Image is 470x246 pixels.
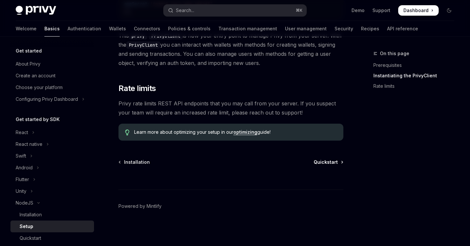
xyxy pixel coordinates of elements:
[233,129,257,135] a: optimizing
[118,99,343,117] span: Privy rate limits REST API endpoints that you may call from your server. If you suspect your team...
[164,5,306,16] button: Open search
[16,47,42,55] h5: Get started
[134,129,337,135] span: Learn more about optimizing your setup in our guide!
[296,8,303,13] span: ⌘ K
[314,159,343,165] a: Quickstart
[10,232,94,244] a: Quickstart
[16,187,26,195] div: Unity
[10,127,94,138] button: Toggle React section
[403,7,429,14] span: Dashboard
[16,95,78,103] div: Configuring Privy Dashboard
[126,41,160,49] code: PrivyClient
[10,209,94,221] a: Installation
[380,50,409,57] span: On this page
[10,138,94,150] button: Toggle React native section
[372,7,390,14] a: Support
[10,221,94,232] a: Setup
[16,115,60,123] h5: Get started by SDK
[444,5,454,16] button: Toggle dark mode
[10,162,94,174] button: Toggle Android section
[20,211,42,219] div: Installation
[118,31,343,68] span: This is now your entry point to manage Privy from your server. With the you can interact with wal...
[16,21,37,37] a: Welcome
[118,83,156,94] span: Rate limits
[109,21,126,37] a: Wallets
[218,21,277,37] a: Transaction management
[16,140,42,148] div: React native
[124,159,150,165] span: Installation
[373,60,460,70] a: Prerequisites
[16,129,28,136] div: React
[352,7,365,14] a: Demo
[20,223,33,230] div: Setup
[68,21,101,37] a: Authentication
[10,70,94,82] a: Create an account
[176,7,194,14] div: Search...
[119,159,150,165] a: Installation
[10,58,94,70] a: About Privy
[10,185,94,197] button: Toggle Unity section
[16,199,33,207] div: NodeJS
[373,81,460,91] a: Rate limits
[20,234,41,242] div: Quickstart
[16,164,33,172] div: Android
[335,21,353,37] a: Security
[16,84,63,91] div: Choose your platform
[16,152,26,160] div: Swift
[10,82,94,93] a: Choose your platform
[16,176,29,183] div: Flutter
[361,21,379,37] a: Recipes
[118,203,162,209] a: Powered by Mintlify
[10,174,94,185] button: Toggle Flutter section
[16,72,55,80] div: Create an account
[125,130,130,135] svg: Tip
[10,150,94,162] button: Toggle Swift section
[373,70,460,81] a: Instantiating the PrivyClient
[314,159,338,165] span: Quickstart
[387,21,418,37] a: API reference
[16,60,40,68] div: About Privy
[398,5,439,16] a: Dashboard
[285,21,327,37] a: User management
[16,6,56,15] img: dark logo
[168,21,211,37] a: Policies & controls
[44,21,60,37] a: Basics
[10,93,94,105] button: Toggle Configuring Privy Dashboard section
[10,197,94,209] button: Toggle NodeJS section
[134,21,160,37] a: Connectors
